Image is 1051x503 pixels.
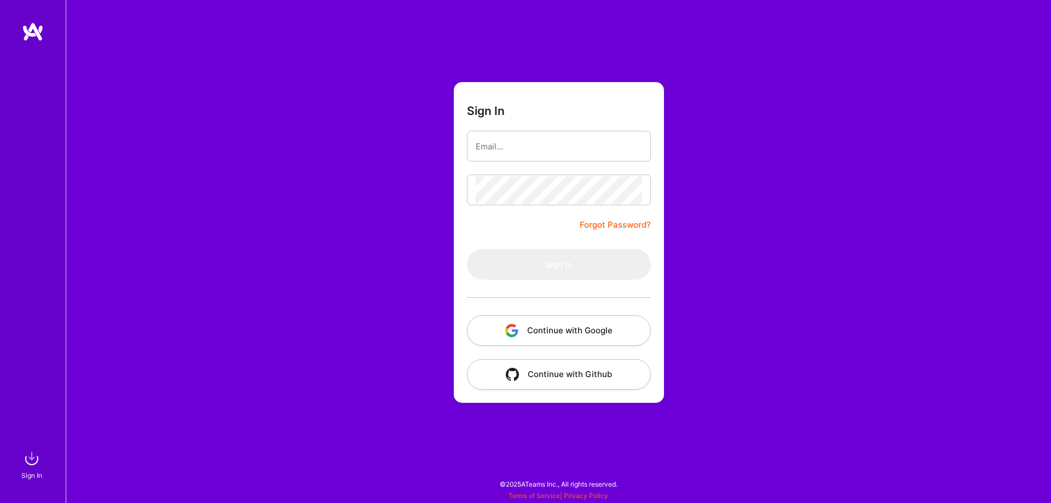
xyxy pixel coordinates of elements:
[509,492,560,500] a: Terms of Service
[21,470,42,481] div: Sign In
[506,368,519,381] img: icon
[22,22,44,42] img: logo
[476,132,642,160] input: Email...
[505,324,518,337] img: icon
[467,104,505,118] h3: Sign In
[580,218,651,232] a: Forgot Password?
[467,249,651,280] button: Sign In
[564,492,608,500] a: Privacy Policy
[21,448,43,470] img: sign in
[66,470,1051,498] div: © 2025 ATeams Inc., All rights reserved.
[509,492,608,500] span: |
[23,448,43,481] a: sign inSign In
[467,359,651,390] button: Continue with Github
[467,315,651,346] button: Continue with Google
